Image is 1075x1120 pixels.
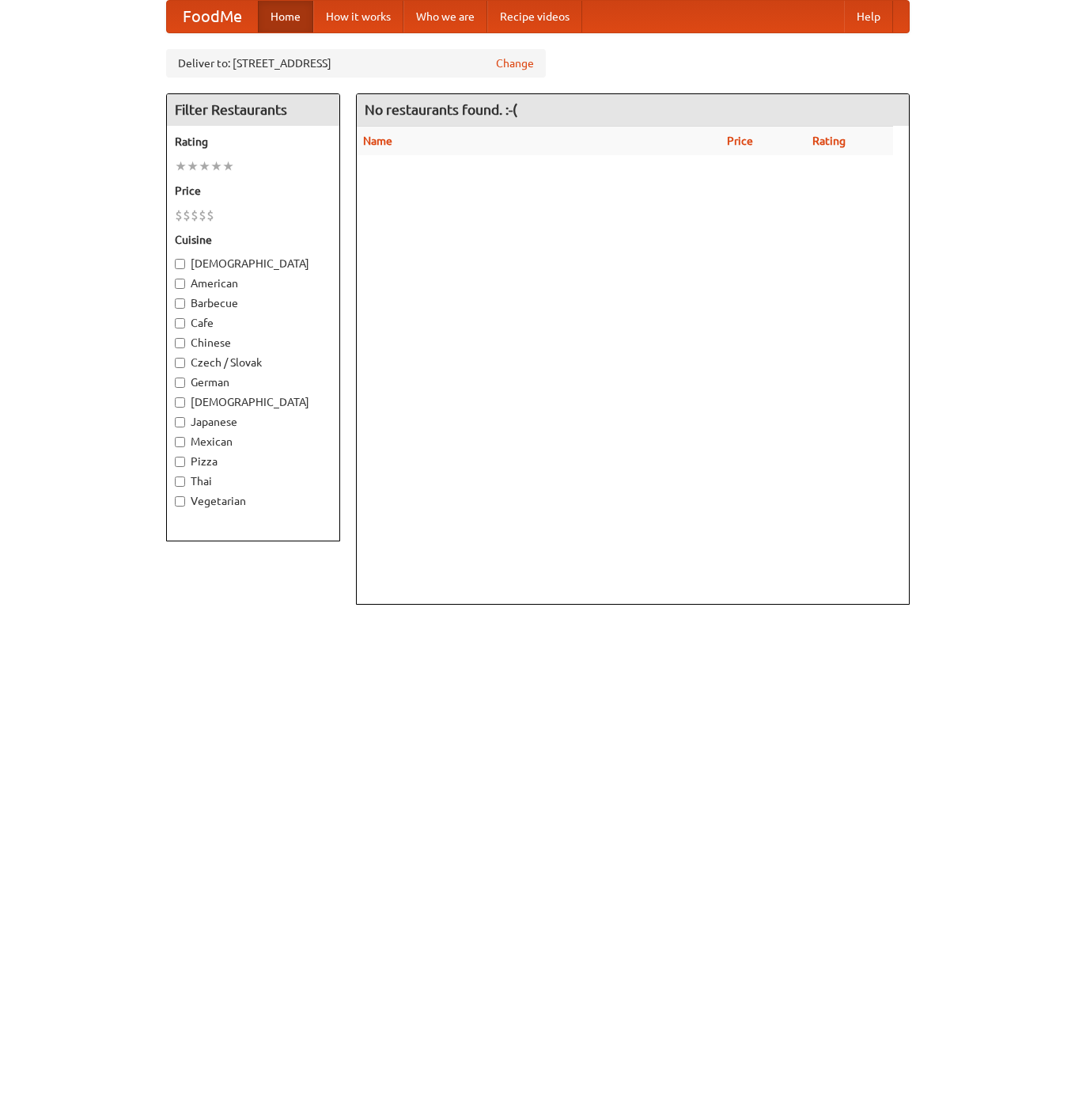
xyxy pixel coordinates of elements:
[403,1,487,32] a: Who we are
[175,394,331,410] label: [DEMOGRAPHIC_DATA]
[175,397,185,408] input: [DEMOGRAPHIC_DATA]
[365,102,517,117] ng-pluralize: No restaurants found. :-(
[175,318,185,328] input: Cafe
[175,358,185,368] input: Czech / Slovak
[175,457,185,467] input: Pizza
[175,232,331,248] h5: Cuisine
[199,207,206,224] li: $
[258,1,313,32] a: Home
[175,335,331,351] label: Chinese
[175,315,331,331] label: Cafe
[727,135,753,147] a: Price
[175,374,331,390] label: German
[175,298,185,309] input: Barbecue
[175,158,187,175] li: ★
[175,295,331,311] label: Barbecue
[175,414,331,430] label: Japanese
[187,158,199,175] li: ★
[175,454,331,469] label: Pizza
[487,1,582,32] a: Recipe videos
[175,473,331,489] label: Thai
[175,134,331,150] h5: Rating
[175,207,183,224] li: $
[175,338,185,348] input: Chinese
[191,207,199,224] li: $
[210,158,222,175] li: ★
[363,135,392,147] a: Name
[175,256,331,271] label: [DEMOGRAPHIC_DATA]
[166,49,546,78] div: Deliver to: [STREET_ADDRESS]
[222,158,234,175] li: ★
[206,207,214,224] li: $
[175,183,331,199] h5: Price
[167,1,258,32] a: FoodMe
[175,434,331,450] label: Mexican
[175,417,185,427] input: Japanese
[183,207,191,224] li: $
[175,378,185,388] input: German
[812,135,846,147] a: Rating
[175,476,185,487] input: Thai
[175,493,331,509] label: Vegetarian
[167,94,339,126] h4: Filter Restaurants
[175,259,185,269] input: [DEMOGRAPHIC_DATA]
[175,279,185,289] input: American
[313,1,403,32] a: How it works
[496,55,534,71] a: Change
[199,158,210,175] li: ★
[175,496,185,507] input: Vegetarian
[175,437,185,447] input: Mexican
[844,1,893,32] a: Help
[175,355,331,370] label: Czech / Slovak
[175,275,331,291] label: American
